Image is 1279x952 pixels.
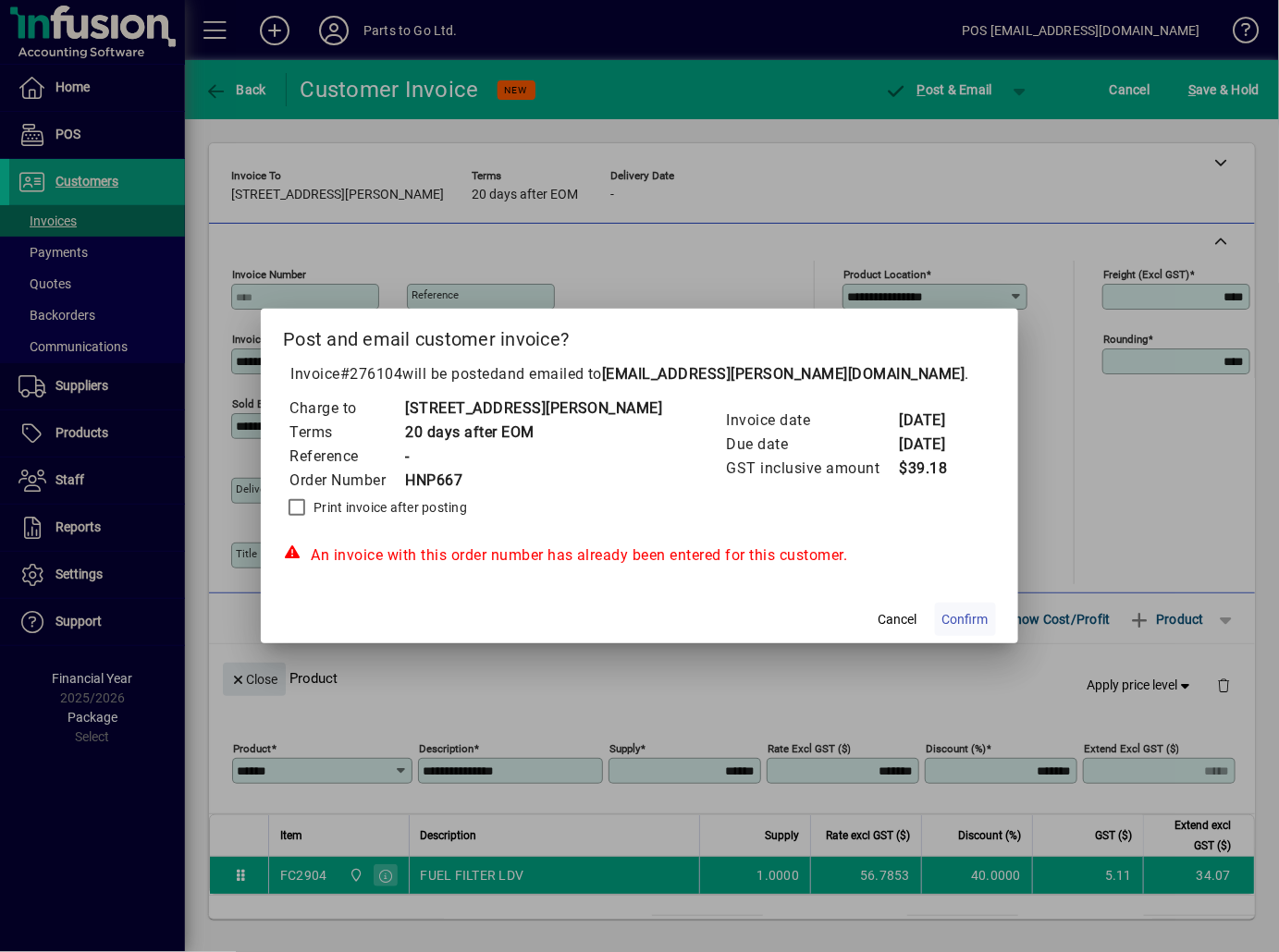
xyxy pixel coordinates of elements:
td: $39.18 [899,457,973,481]
span: and emailed to [498,365,965,383]
td: 20 days after EOM [404,421,663,445]
h2: Post and email customer invoice? [261,309,1018,362]
td: HNP667 [404,469,663,493]
td: Due date [726,433,899,457]
b: [EMAIL_ADDRESS][PERSON_NAME][DOMAIN_NAME] [602,365,965,383]
button: Cancel [868,603,928,636]
td: Invoice date [726,409,899,433]
td: Terms [289,421,404,445]
td: [DATE] [899,433,973,457]
td: GST inclusive amount [726,457,899,481]
span: #276104 [340,365,403,383]
p: Invoice will be posted . [283,363,996,385]
td: - [404,445,663,469]
div: An invoice with this order number has already been entered for this customer. [283,544,996,567]
td: [DATE] [899,409,973,433]
span: Cancel [879,610,917,629]
td: Charge to [289,397,404,421]
span: Confirm [942,610,989,629]
td: Reference [289,445,404,469]
label: Print invoice after posting [310,498,467,517]
td: [STREET_ADDRESS][PERSON_NAME] [404,397,663,421]
td: Order Number [289,469,404,493]
button: Confirm [935,603,996,636]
